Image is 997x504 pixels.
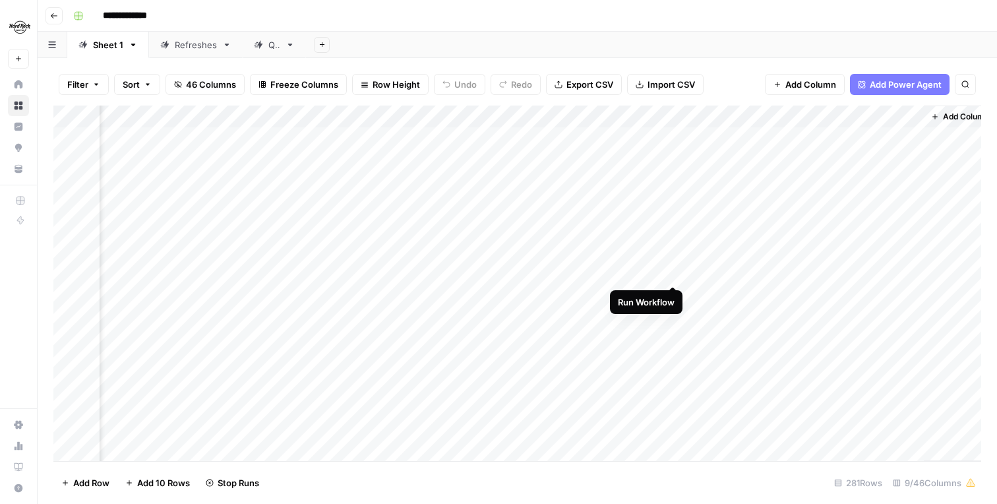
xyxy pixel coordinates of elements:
button: Add Row [53,472,117,493]
span: Import CSV [648,78,695,91]
button: Add Column [765,74,845,95]
a: Refreshes [149,32,243,58]
span: Filter [67,78,88,91]
span: Sort [123,78,140,91]
span: Row Height [373,78,420,91]
span: Undo [454,78,477,91]
a: Settings [8,414,29,435]
button: Filter [59,74,109,95]
span: Stop Runs [218,476,259,489]
span: Add Column [785,78,836,91]
button: Undo [434,74,485,95]
div: Refreshes [175,38,217,51]
button: Add Column [926,108,994,125]
button: Export CSV [546,74,622,95]
button: Add Power Agent [850,74,950,95]
button: Workspace: Hard Rock Digital [8,11,29,44]
div: 281 Rows [829,472,888,493]
a: Insights [8,116,29,137]
span: Export CSV [566,78,613,91]
img: Hard Rock Digital Logo [8,15,32,39]
span: Add Column [943,111,989,123]
button: 46 Columns [166,74,245,95]
div: QA [268,38,280,51]
a: Sheet 1 [67,32,149,58]
button: Sort [114,74,160,95]
button: Freeze Columns [250,74,347,95]
button: Stop Runs [198,472,267,493]
a: Usage [8,435,29,457]
button: Import CSV [627,74,704,95]
button: Row Height [352,74,429,95]
a: Opportunities [8,137,29,158]
span: Redo [511,78,532,91]
a: Home [8,74,29,95]
div: Sheet 1 [93,38,123,51]
button: Help + Support [8,478,29,499]
a: Learning Hub [8,457,29,478]
span: Add 10 Rows [137,476,190,489]
div: 9/46 Columns [888,472,981,493]
span: 46 Columns [186,78,236,91]
span: Add Power Agent [870,78,942,91]
button: Redo [491,74,541,95]
a: QA [243,32,306,58]
span: Add Row [73,476,109,489]
button: Add 10 Rows [117,472,198,493]
span: Freeze Columns [270,78,338,91]
a: Your Data [8,158,29,179]
a: Browse [8,95,29,116]
div: Run Workflow [618,296,675,309]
